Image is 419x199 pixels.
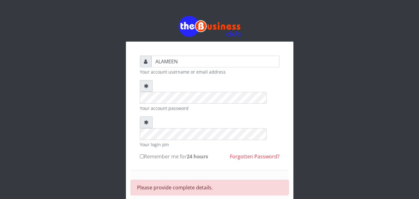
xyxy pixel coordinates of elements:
[140,141,279,148] small: Your login pin
[230,153,279,160] a: Forgotten Password?
[131,180,289,195] div: Please provide complete details.
[140,69,279,75] small: Your account username or email address
[140,105,279,111] small: Your account password
[140,153,208,160] label: Remember me for
[140,154,144,158] input: Remember me for24 hours
[187,153,208,160] b: 24 hours
[151,56,279,67] input: Username or email address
